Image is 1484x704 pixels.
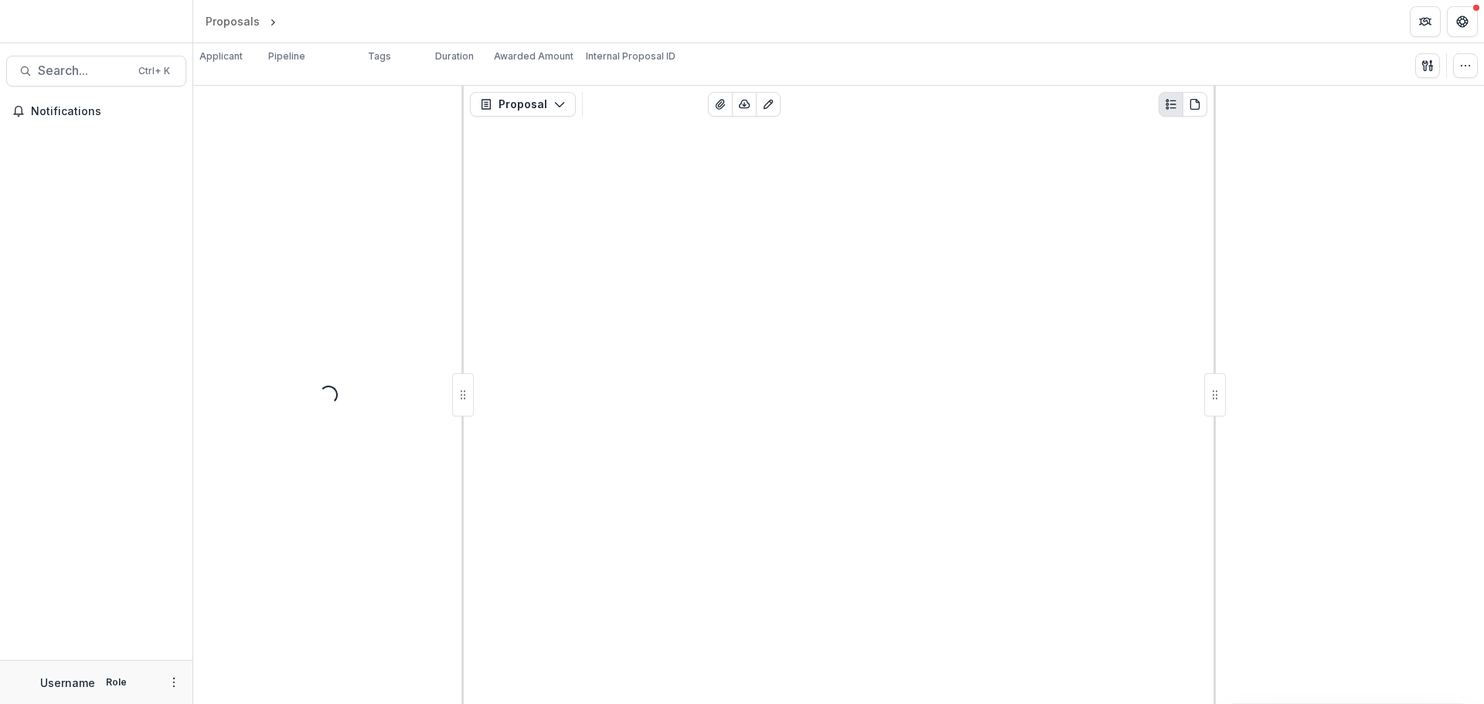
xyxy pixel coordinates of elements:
span: Notifications [31,105,180,118]
p: Awarded Amount [494,49,574,63]
button: Get Help [1447,6,1478,37]
button: Partners [1410,6,1441,37]
p: Username [40,675,95,691]
button: Notifications [6,99,186,124]
p: Tags [368,49,391,63]
button: Proposal [470,92,576,117]
p: Duration [435,49,474,63]
nav: breadcrumb [199,10,345,32]
button: Plaintext view [1159,92,1183,117]
p: Role [101,675,131,689]
button: PDF view [1183,92,1207,117]
span: Search... [38,63,129,78]
div: Ctrl + K [135,63,173,80]
button: Search... [6,56,186,87]
button: View Attached Files [708,92,733,117]
div: Proposals [206,13,260,29]
button: More [165,673,183,692]
button: Edit as form [756,92,781,117]
a: Proposals [199,10,266,32]
p: Pipeline [268,49,305,63]
p: Internal Proposal ID [586,49,676,63]
p: Applicant [199,49,243,63]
